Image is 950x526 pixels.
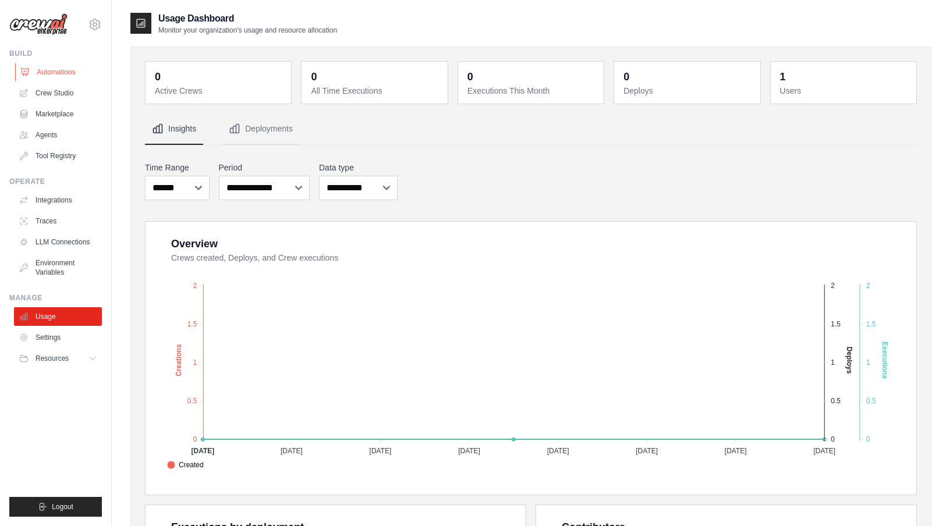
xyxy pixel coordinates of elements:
tspan: [DATE] [370,447,392,455]
div: 0 [155,69,161,85]
tspan: [DATE] [458,447,480,455]
a: Crew Studio [14,84,102,102]
dt: All Time Executions [311,85,440,97]
tspan: 0.5 [866,397,876,405]
tspan: 2 [831,282,835,290]
tspan: 1 [193,358,197,367]
tspan: 2 [193,282,197,290]
dt: Users [780,85,909,97]
a: Environment Variables [14,254,102,282]
dt: Executions This Month [467,85,597,97]
div: 0 [311,69,317,85]
span: Created [167,460,204,470]
tspan: 0 [831,435,835,443]
tspan: [DATE] [281,447,303,455]
a: Traces [14,212,102,230]
text: Deploys [845,347,853,374]
div: Manage [9,293,102,303]
a: Integrations [14,191,102,209]
a: LLM Connections [14,233,102,251]
tspan: 1.5 [831,320,841,328]
button: Resources [14,349,102,368]
a: Automations [15,63,103,81]
h2: Usage Dashboard [158,12,337,26]
a: Tool Registry [14,147,102,165]
text: Creations [175,344,183,376]
tspan: 0.5 [831,397,841,405]
tspan: 0 [866,435,870,443]
dt: Active Crews [155,85,284,97]
nav: Tabs [145,113,917,145]
a: Marketplace [14,105,102,123]
div: Operate [9,177,102,186]
tspan: [DATE] [813,447,835,455]
tspan: [DATE] [725,447,747,455]
tspan: 1.5 [187,320,197,328]
tspan: [DATE] [636,447,658,455]
button: Logout [9,497,102,517]
a: Settings [14,328,102,347]
text: Executions [881,342,889,379]
a: Agents [14,126,102,144]
div: 0 [623,69,629,85]
tspan: 1.5 [866,320,876,328]
button: Insights [145,113,203,145]
label: Period [219,162,310,173]
tspan: [DATE] [191,447,214,455]
dt: Crews created, Deploys, and Crew executions [171,252,902,264]
div: Overview [171,236,218,252]
label: Time Range [145,162,210,173]
div: 1 [780,69,786,85]
button: Deployments [222,113,300,145]
a: Usage [14,307,102,326]
p: Monitor your organization's usage and resource allocation [158,26,337,35]
tspan: 1 [866,358,870,367]
tspan: 2 [866,282,870,290]
tspan: 0 [193,435,197,443]
tspan: 0.5 [187,397,197,405]
img: Logo [9,13,68,35]
span: Resources [36,354,69,363]
tspan: [DATE] [547,447,569,455]
label: Data type [319,162,398,173]
div: Build [9,49,102,58]
dt: Deploys [623,85,753,97]
div: 0 [467,69,473,85]
tspan: 1 [831,358,835,367]
span: Logout [52,502,73,511]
